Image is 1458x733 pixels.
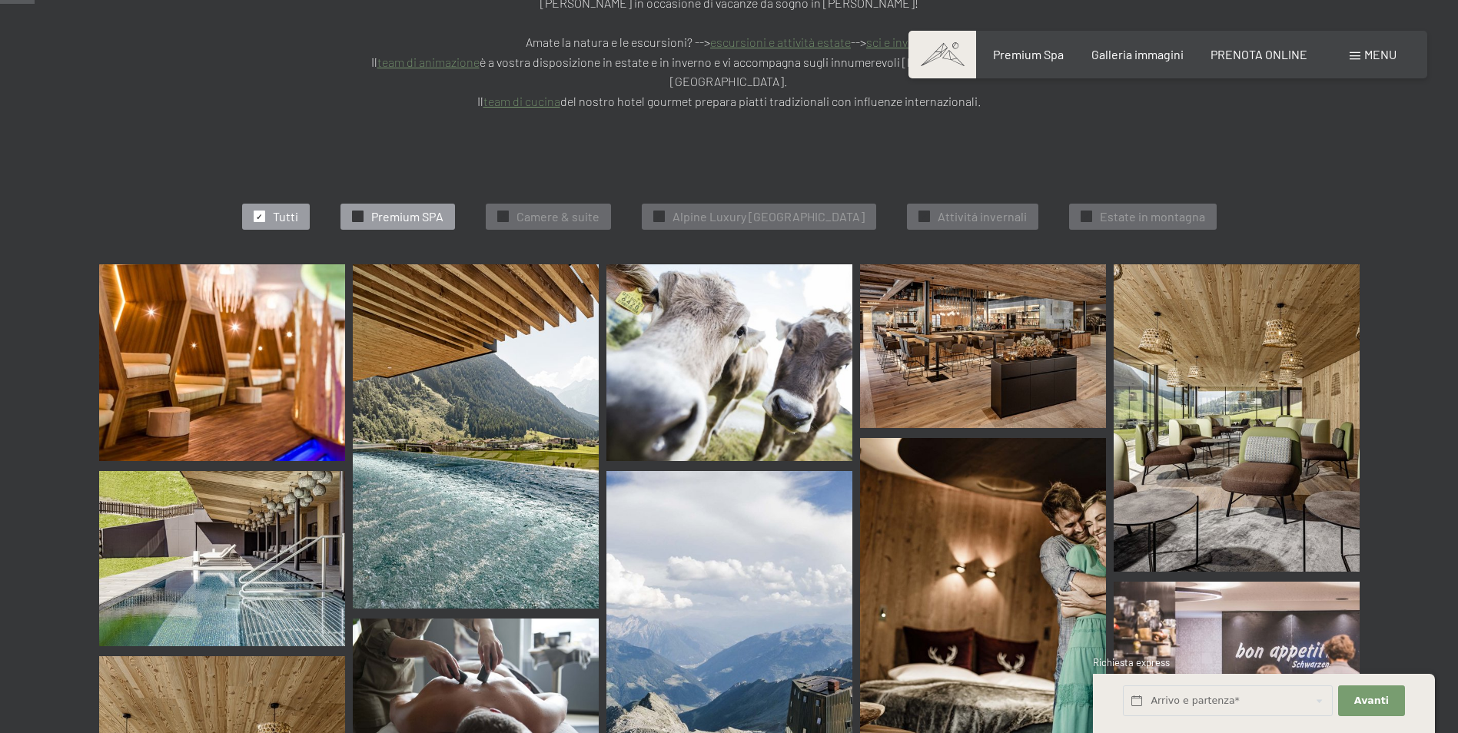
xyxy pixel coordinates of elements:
a: sci e inverno [866,35,932,49]
a: Galleria immagini [1091,47,1184,61]
span: ✓ [500,211,506,222]
img: Immagini [606,264,852,461]
img: Immagini [99,264,345,461]
span: Premium SPA [371,208,443,225]
span: ✓ [256,211,262,222]
a: PRENOTA ONLINE [1211,47,1307,61]
span: Menu [1364,47,1397,61]
span: Attivitá invernali [938,208,1027,225]
a: Premium Spa [993,47,1064,61]
span: ✓ [921,211,927,222]
span: Avanti [1354,694,1389,708]
img: [Translate to Italienisch:] [99,471,345,647]
span: ✓ [656,211,662,222]
span: Richiesta express [1093,656,1170,668]
span: Estate in montagna [1100,208,1205,225]
span: Tutti [273,208,298,225]
span: Camere & suite [516,208,599,225]
img: [Translate to Italienisch:] [860,264,1106,428]
span: Alpine Luxury [GEOGRAPHIC_DATA] [673,208,865,225]
img: [Translate to Italienisch:] [1114,264,1360,572]
button: Avanti [1338,685,1404,717]
img: [Translate to Italienisch:] [353,264,599,609]
a: escursioni e attività estate [710,35,851,49]
span: ✓ [354,211,360,222]
span: ✓ [1083,211,1089,222]
a: team di animazione [377,55,480,69]
a: team di cucina [483,94,560,108]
